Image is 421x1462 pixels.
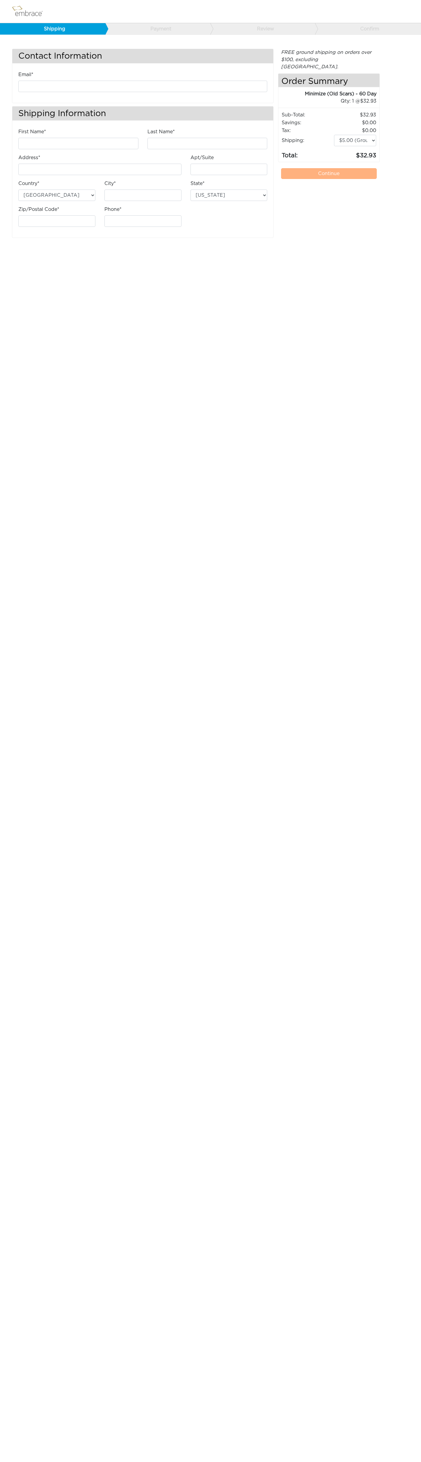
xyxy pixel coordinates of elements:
img: logo.png [11,4,50,19]
label: Address* [18,154,40,161]
label: Apt/Suite [190,154,214,161]
label: First Name* [18,128,46,135]
td: Sub-Total: [281,111,333,119]
td: Total: [281,147,333,160]
div: Minimize (Old Scars) - 60 Day [278,90,376,97]
h3: Shipping Information [12,106,273,121]
label: Country* [18,180,39,187]
label: Email* [18,71,33,78]
td: Savings : [281,119,333,127]
a: Payment [105,23,210,35]
h3: Contact Information [12,49,273,63]
label: Last Name* [147,128,175,135]
label: Phone* [104,206,122,213]
label: Zip/Postal Code* [18,206,59,213]
a: Continue [281,168,376,179]
h4: Order Summary [278,74,379,87]
td: 0.00 [334,127,376,134]
td: Tax: [281,127,333,134]
label: State* [190,180,205,187]
span: 32.93 [360,99,376,103]
div: FREE ground shipping on orders over $100, excluding [GEOGRAPHIC_DATA]. [278,49,379,70]
td: 0.00 [334,119,376,127]
td: 32.93 [334,111,376,119]
div: 1 @ [286,97,376,105]
a: Confirm [315,23,420,35]
td: Shipping: [281,134,333,147]
a: Review [210,23,315,35]
td: 32.93 [334,147,376,160]
label: City* [104,180,116,187]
